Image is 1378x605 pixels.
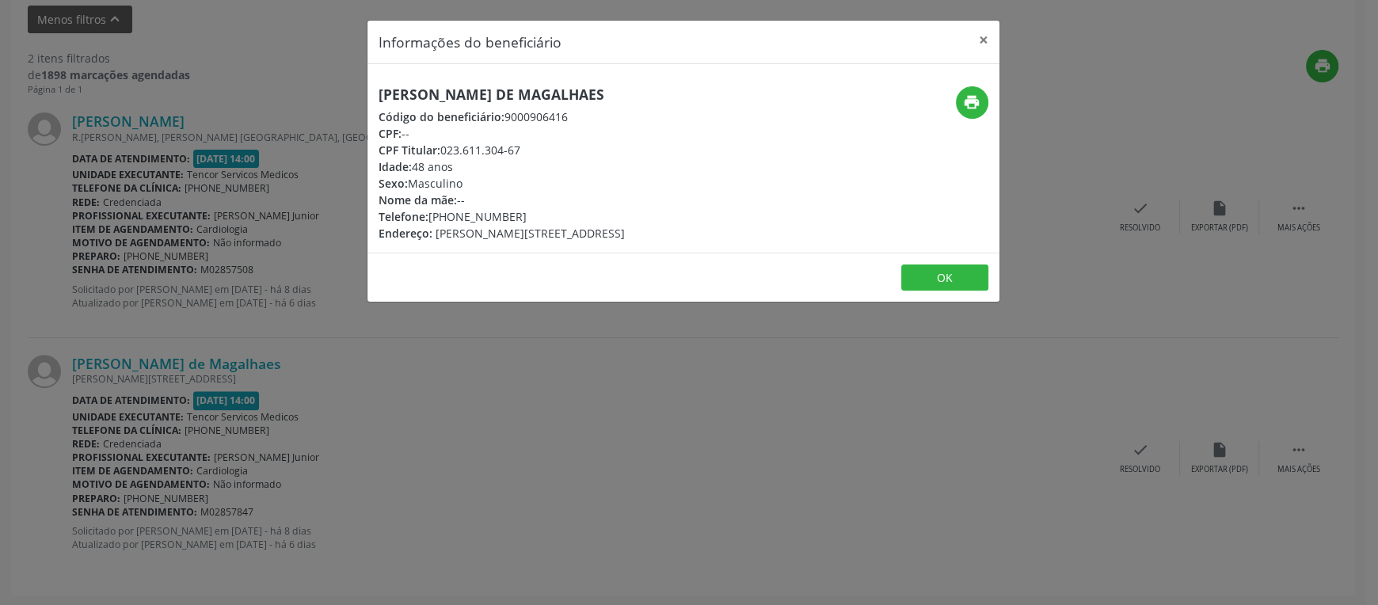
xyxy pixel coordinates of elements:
div: -- [379,125,625,142]
span: Idade: [379,159,412,174]
span: [PERSON_NAME][STREET_ADDRESS] [436,226,625,241]
div: Masculino [379,175,625,192]
h5: [PERSON_NAME] de Magalhaes [379,86,625,103]
span: Endereço: [379,226,432,241]
div: 48 anos [379,158,625,175]
span: Código do beneficiário: [379,109,504,124]
div: 9000906416 [379,108,625,125]
span: CPF: [379,126,402,141]
span: CPF Titular: [379,143,440,158]
button: Close [968,21,999,59]
button: OK [901,264,988,291]
span: Sexo: [379,176,408,191]
div: [PHONE_NUMBER] [379,208,625,225]
i: print [963,93,980,111]
h5: Informações do beneficiário [379,32,561,52]
div: -- [379,192,625,208]
button: print [956,86,988,119]
span: Nome da mãe: [379,192,457,207]
span: Telefone: [379,209,428,224]
div: 023.611.304-67 [379,142,625,158]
